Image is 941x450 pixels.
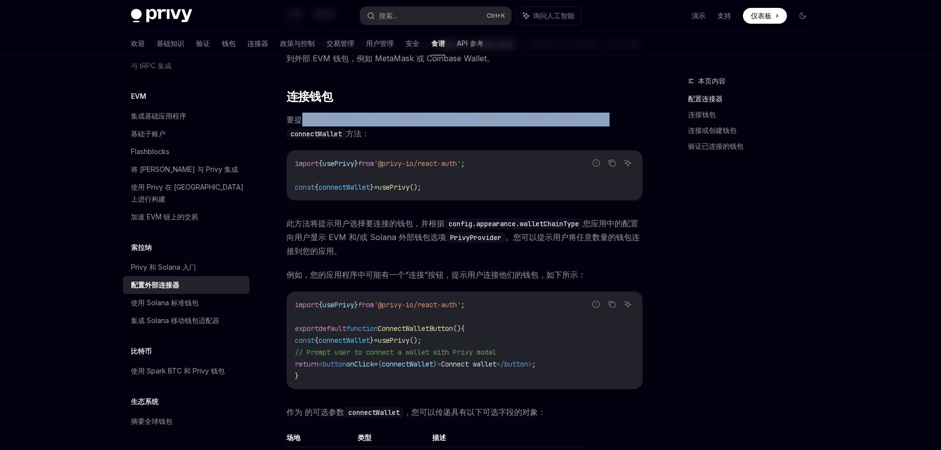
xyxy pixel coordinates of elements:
font: 交易管理 [327,39,354,47]
font: 将 [PERSON_NAME] 与 Privy 集成 [131,165,238,173]
font: 基础子账户 [131,129,165,138]
font: Flashblocks [131,147,169,156]
font: 使用 Solana 标准钱包 [131,298,199,307]
a: 验证已连接的钱包 [688,138,818,154]
font: 验证 [196,39,210,47]
a: 钱包 [222,32,236,55]
a: 基础知识 [157,32,184,55]
a: 用户管理 [366,32,394,55]
button: 复制代码块中的内容 [606,298,618,311]
font: API 参考 [457,39,484,47]
span: from [358,159,374,168]
a: 集成 Solana 移动钱包适配器 [123,312,249,329]
span: (); [409,336,421,345]
span: = [374,183,378,192]
button: 询问人工智能 [516,7,581,25]
font: 生态系统 [131,397,159,406]
span: button [504,360,528,368]
font: 钱包 [222,39,236,47]
font: 集成 Solana 移动钱包适配器 [131,316,219,325]
a: 支持 [717,11,731,21]
font: 例如，您的应用程序中可能有一个“连接”按钮，提示用户连接他们的钱包，如下所示： [286,270,586,280]
font: 配置连接器 [688,94,723,103]
span: > [528,360,532,368]
button: 询问人工智能 [621,298,634,311]
span: '@privy-io/react-auth' [374,300,461,309]
a: 基础子账户 [123,125,249,143]
font: 要提示用户将外部钱包（在 EVM 网络或 Solana 上）连接到您的应用程序，请使用 Privy 的 [286,115,610,124]
span: // Prompt user to connect a wallet with Privy modal [295,348,496,357]
a: 摘要全球钱包 [123,412,249,430]
span: } [354,300,358,309]
font: 欢迎 [131,39,145,47]
a: 食谱 [431,32,445,55]
span: } [295,371,299,380]
span: ConnectWalletButton [378,324,453,333]
font: 搜索... [379,11,397,20]
span: button [323,360,346,368]
a: 欢迎 [131,32,145,55]
font: 场地 [286,433,300,442]
font: EVM [131,92,146,100]
img: 深色标志 [131,9,192,23]
font: 验证已连接的钱包 [688,142,743,150]
span: ; [532,360,536,368]
font: 政策与控制 [280,39,315,47]
font: 安全 [406,39,419,47]
font: 仪表板 [751,11,772,20]
span: } [354,159,358,168]
font: 使用 Privy 在 [GEOGRAPHIC_DATA] 上进行构建 [131,183,244,203]
span: { [319,159,323,168]
font: 演示 [692,11,705,20]
font: Ctrl [487,12,497,19]
font: 加速 EVM 链上的交易 [131,212,198,221]
a: 集成基础应用程序 [123,107,249,125]
span: usePrivy [323,159,354,168]
button: 报告错误代码 [590,157,603,169]
span: > [437,360,441,368]
span: default [319,324,346,333]
font: 索拉纳 [131,243,152,251]
button: 询问人工智能 [621,157,634,169]
span: = [374,360,378,368]
font: 询问人工智能 [533,11,574,20]
code: connectWallet [286,128,346,139]
a: 加速 EVM 链上的交易 [123,208,249,226]
font: 作为 的可选参数 [286,407,344,417]
span: usePrivy [378,183,409,192]
span: ; [461,300,465,309]
font: 集成基础应用程序 [131,112,186,120]
font: 比特币 [131,347,152,355]
span: return [295,360,319,368]
font: 类型 [358,433,371,442]
span: { [461,324,465,333]
font: 使用 Spark BTC 和 Privy 钱包 [131,367,225,375]
font: +K [497,12,505,19]
span: const [295,336,315,345]
button: 搜索...Ctrl+K [360,7,511,25]
font: 支持 [717,11,731,20]
span: { [315,336,319,345]
span: function [346,324,378,333]
span: const [295,183,315,192]
font: 连接钱包 [286,89,333,104]
span: import [295,159,319,168]
a: 连接或创建钱包 [688,123,818,138]
span: onClick [346,360,374,368]
a: 连接器 [247,32,268,55]
code: PrivyProvider [446,232,505,243]
a: 配置外部连接器 [123,276,249,294]
span: { [315,183,319,192]
font: 连接或创建钱包 [688,126,736,134]
span: } [370,336,374,345]
font: 此方法将提示用户选择要连接的钱包，并根据 [286,218,445,228]
a: 配置连接器 [688,91,818,107]
a: Flashblocks [123,143,249,161]
span: { [378,360,382,368]
span: from [358,300,374,309]
a: 连接钱包 [688,107,818,123]
span: connectWallet [382,360,433,368]
button: 报告错误代码 [590,298,603,311]
a: Privy 和 Solana 入门 [123,258,249,276]
span: (); [409,183,421,192]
